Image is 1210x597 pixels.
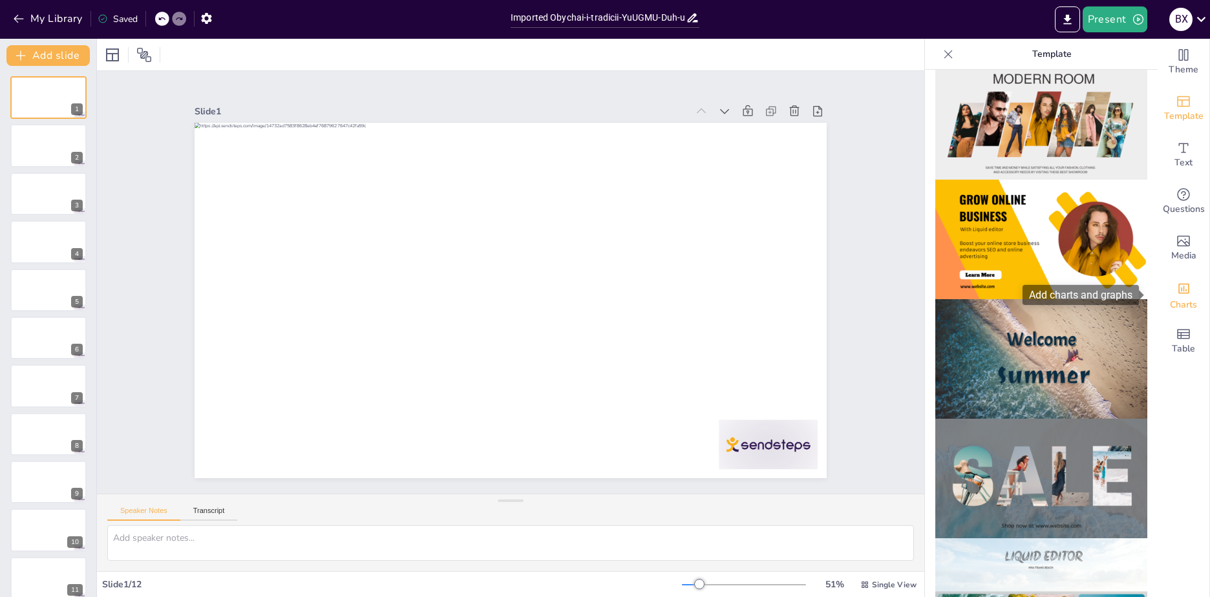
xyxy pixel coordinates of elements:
[1172,342,1195,356] span: Table
[511,8,686,27] input: Insert title
[1158,39,1209,85] div: Change the overall theme
[935,419,1147,538] img: thumb-6.png
[71,488,83,499] div: 9
[1023,285,1139,305] div: Add charts and graphs
[1158,225,1209,271] div: Add images, graphics, shapes or video
[10,8,88,29] button: My Library
[98,13,138,25] div: Saved
[1164,109,1204,123] span: Template
[71,200,83,211] div: 3
[180,507,238,521] button: Transcript
[959,39,1145,70] p: Template
[1171,249,1196,263] span: Media
[1169,6,1193,32] button: В Х
[71,103,83,115] div: 1
[71,296,83,308] div: 5
[935,299,1147,419] img: thumb-5.png
[71,248,83,260] div: 4
[10,461,87,503] div: 9
[819,578,850,591] div: 51 %
[107,507,180,521] button: Speaker Notes
[1158,318,1209,364] div: Add a table
[1169,63,1198,77] span: Theme
[1169,8,1193,31] div: В Х
[10,124,87,167] div: 2
[935,180,1147,299] img: thumb-4.png
[1158,178,1209,225] div: Get real-time input from your audience
[71,440,83,452] div: 8
[10,220,87,263] div: 4
[1083,6,1147,32] button: Present
[10,413,87,456] div: 8
[6,45,90,66] button: Add slide
[1158,132,1209,178] div: Add text boxes
[1055,6,1080,32] button: Export to PowerPoint
[67,536,83,548] div: 10
[872,580,917,590] span: Single View
[10,173,87,215] div: 3
[1158,85,1209,132] div: Add ready made slides
[67,584,83,596] div: 11
[10,317,87,359] div: 6
[1163,202,1205,216] span: Questions
[71,344,83,355] div: 6
[10,508,87,551] div: 10
[10,269,87,311] div: 5
[71,152,83,163] div: 2
[1158,271,1209,318] div: Add charts and graphs
[71,392,83,404] div: 7
[1174,156,1193,170] span: Text
[136,47,152,63] span: Position
[102,45,123,65] div: Layout
[102,578,682,591] div: Slide 1 / 12
[214,73,705,137] div: Slide 1
[10,76,87,119] div: 1
[1170,298,1197,312] span: Charts
[10,364,87,407] div: 7
[935,61,1147,180] img: thumb-3.png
